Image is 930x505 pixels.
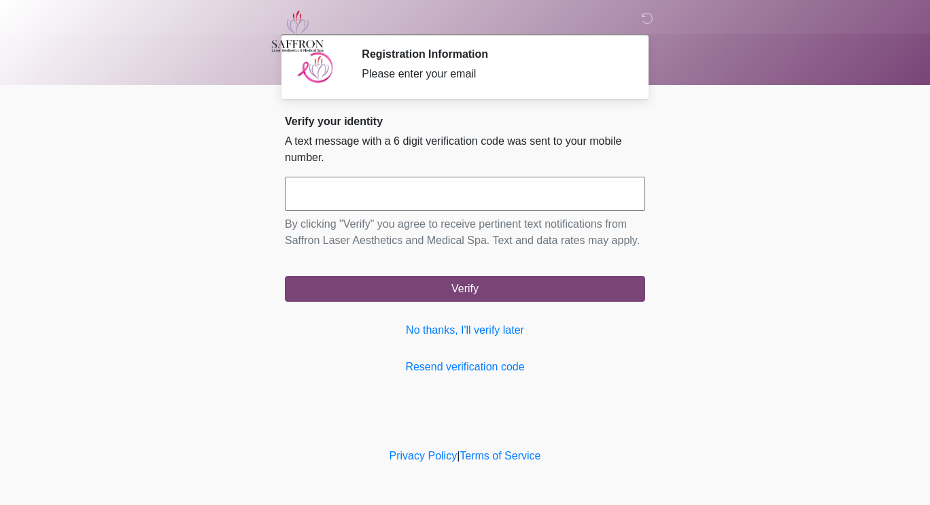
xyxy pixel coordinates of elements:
p: A text message with a 6 digit verification code was sent to your mobile number. [285,133,645,166]
a: No thanks, I'll verify later [285,322,645,338]
p: By clicking "Verify" you agree to receive pertinent text notifications from Saffron Laser Aesthet... [285,216,645,249]
a: | [457,450,460,462]
img: Agent Avatar [295,48,336,88]
a: Terms of Service [460,450,540,462]
div: Please enter your email [362,66,625,82]
h2: Verify your identity [285,115,645,128]
img: Saffron Laser Aesthetics and Medical Spa Logo [271,10,324,52]
a: Resend verification code [285,359,645,375]
button: Verify [285,276,645,302]
a: Privacy Policy [390,450,458,462]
